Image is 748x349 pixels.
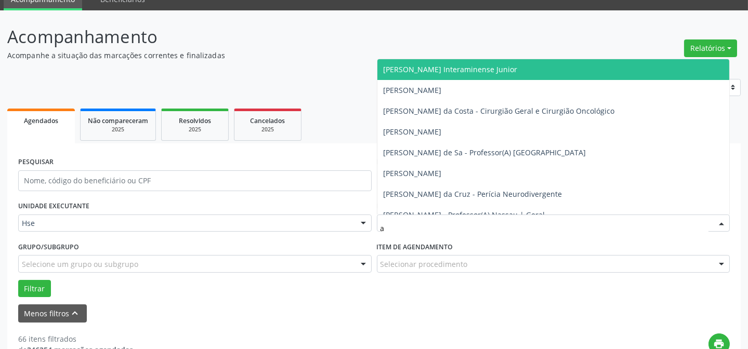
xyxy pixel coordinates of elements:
span: [PERSON_NAME] [384,168,442,178]
span: [PERSON_NAME] de Sa - Professor(A) [GEOGRAPHIC_DATA] [384,147,586,157]
button: Menos filtroskeyboard_arrow_up [18,304,87,323]
span: Selecionar procedimento [380,259,468,270]
span: [PERSON_NAME] da Costa - Cirurgião Geral e Cirurgião Oncológico [384,106,615,116]
p: Acompanhamento [7,24,521,50]
span: [PERSON_NAME] [384,127,442,137]
input: Nome, código do beneficiário ou CPF [18,170,372,191]
span: Hse [22,218,350,229]
label: Grupo/Subgrupo [18,239,79,255]
button: Filtrar [18,280,51,298]
span: Resolvidos [179,116,211,125]
label: Item de agendamento [377,239,453,255]
span: Agendados [24,116,58,125]
div: 2025 [88,126,148,133]
span: Selecione um grupo ou subgrupo [22,259,138,270]
span: [PERSON_NAME] - Professor(A) Nassau | Geral [384,210,545,220]
div: 66 itens filtrados [18,333,133,344]
span: [PERSON_NAME] [384,85,442,95]
p: Acompanhe a situação das marcações correntes e finalizadas [7,50,521,61]
i: keyboard_arrow_up [70,307,81,319]
input: Selecione um profissional [380,218,709,239]
span: Não compareceram [88,116,148,125]
span: [PERSON_NAME] da Cruz - Perícia Neurodivergente [384,189,562,199]
div: 2025 [169,126,221,133]
label: UNIDADE EXECUTANTE [18,198,89,214]
button: Relatórios [684,39,737,57]
span: [PERSON_NAME] Interaminense Junior [384,64,518,74]
label: PESQUISAR [18,154,54,170]
div: 2025 [242,126,294,133]
span: Cancelados [251,116,285,125]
